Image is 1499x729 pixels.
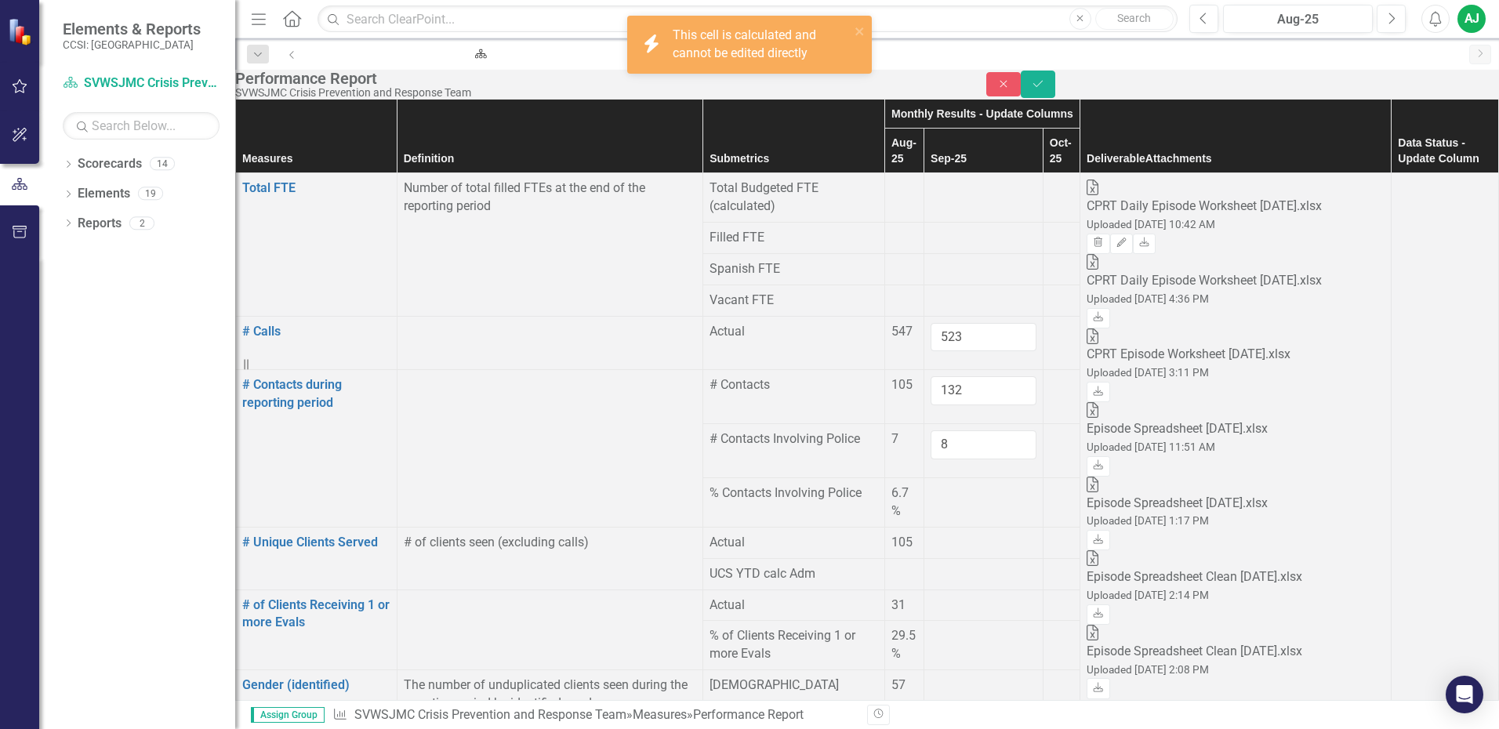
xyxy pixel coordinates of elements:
span: 547 [891,324,913,339]
span: 7 [891,431,898,446]
span: UCS YTD calc Adm [710,566,815,581]
a: SVWSJMC Crisis Prevention and Response Team [63,74,220,92]
a: Gender (identified) [242,677,350,692]
a: # Contacts during reporting period [242,377,342,410]
div: Episode Spreadsheet [DATE].xlsx [1087,495,1385,513]
small: Uploaded [DATE] 10:42 AM [1087,218,1215,230]
span: # Contacts [710,377,770,392]
p: # of clients seen (excluding calls) [404,534,696,552]
small: Uploaded [DATE] 11:51 AM [1087,441,1215,453]
div: Open Intercom Messenger [1446,676,1483,713]
div: » » [332,706,855,724]
span: Assign Group [251,707,325,723]
a: Total FTE [242,180,296,195]
span: 105 [891,377,913,392]
div: Aug-25 [1229,10,1367,29]
a: # of Clients Receiving 1 or more Evals [242,597,390,630]
a: SVWSJMC Crisis Prevention and Response Team [354,707,626,722]
button: close [855,22,866,40]
div: 2 [129,216,154,230]
span: Actual [710,597,745,612]
a: Measures [633,707,687,722]
span: Vacant FTE [710,292,774,307]
p: The number of unduplicated clients seen during the reporting period by identified gender [404,676,696,713]
div: Measures [242,151,390,166]
span: Filled FTE [710,230,764,245]
span: % Contacts Involving Police [710,485,862,500]
small: Uploaded [DATE] 1:17 PM [1087,514,1209,527]
div: Episode Spreadsheet Clean [DATE].xlsx [1087,568,1385,586]
div: CPRT Episode Worksheet [DATE].xlsx [1087,346,1385,364]
div: Performance Report [235,70,955,87]
input: Search ClearPoint... [318,5,1178,33]
div: Deliverable Attachments [1087,151,1385,166]
span: # Contacts Involving Police [710,431,860,446]
a: # Unique Clients Served [242,535,378,549]
small: Uploaded [DATE] 2:08 PM [1087,663,1209,676]
a: Elements [78,185,130,203]
div: 14 [150,158,175,171]
button: Search [1095,8,1174,30]
span: Total Budgeted FTE (calculated) [710,180,818,213]
div: Episode Spreadsheet Clean [DATE].xlsx [1087,643,1385,661]
div: Oct-25 [1050,135,1073,166]
small: CCSI: [GEOGRAPHIC_DATA] [63,38,201,51]
span: Actual [710,535,745,549]
img: ClearPoint Strategy [8,17,35,45]
span: [DEMOGRAPHIC_DATA] [710,677,839,692]
div: Submetrics [710,151,878,166]
span: Spanish FTE [710,261,780,276]
div: Definition [404,151,696,166]
div: SVWSJMC Crisis Prevention and Response Team [235,87,955,99]
small: Uploaded [DATE] 3:11 PM [1087,366,1209,379]
div: Performance Report [693,707,804,722]
span: 57 [891,677,906,692]
span: 6.7% [891,485,909,518]
span: Search [1117,12,1151,24]
div: St. [PERSON_NAME] Crisis Prevention & Response Team Landing Page [322,59,634,78]
span: 29.5% [891,628,916,661]
span: Actual [710,324,745,339]
small: Uploaded [DATE] 4:36 PM [1087,292,1209,305]
input: Search Below... [63,112,220,140]
p: Number of total filled FTEs at the end of the reporting period [404,180,696,216]
small: Uploaded [DATE] 2:14 PM [1087,589,1209,601]
a: Scorecards [78,155,142,173]
a: # Calls [242,324,281,339]
span: 31 [891,597,906,612]
span: 105 [891,535,913,549]
button: Aug-25 [1223,5,1373,33]
div: Data Status - Update Column [1398,135,1492,166]
div: 19 [138,187,163,201]
span: % of Clients Receiving 1 or more Evals [710,628,855,661]
a: St. [PERSON_NAME] Crisis Prevention & Response Team Landing Page [308,44,648,63]
div: Sep-25 [931,151,1036,166]
div: Monthly Results - Update Columns [891,106,1073,121]
span: Elements & Reports [63,20,201,38]
a: Reports [78,215,122,233]
div: Aug-25 [891,135,917,166]
div: Episode Spreadsheet [DATE].xlsx [1087,420,1385,438]
div: CPRT Daily Episode Worksheet [DATE].xlsx [1087,198,1385,216]
button: AJ [1457,5,1486,33]
div: This cell is calculated and cannot be edited directly [673,27,850,63]
div: CPRT Daily Episode Worksheet [DATE].xlsx [1087,272,1385,290]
